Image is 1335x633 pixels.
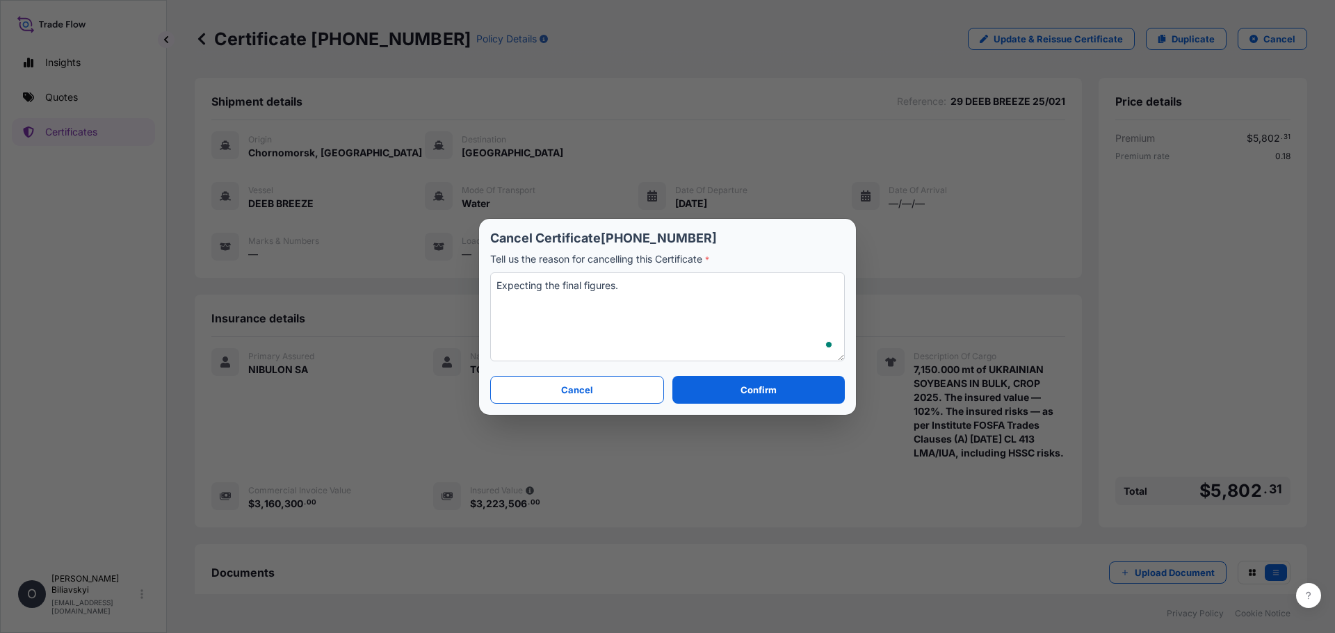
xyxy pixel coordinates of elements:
[490,376,664,404] button: Cancel
[490,272,845,361] textarea: To enrich screen reader interactions, please activate Accessibility in Grammarly extension settings
[490,252,845,267] p: Tell us the reason for cancelling this Certificate
[741,383,777,397] p: Confirm
[561,383,593,397] p: Cancel
[672,376,845,404] button: Confirm
[490,230,845,247] p: Cancel Certificate [PHONE_NUMBER]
